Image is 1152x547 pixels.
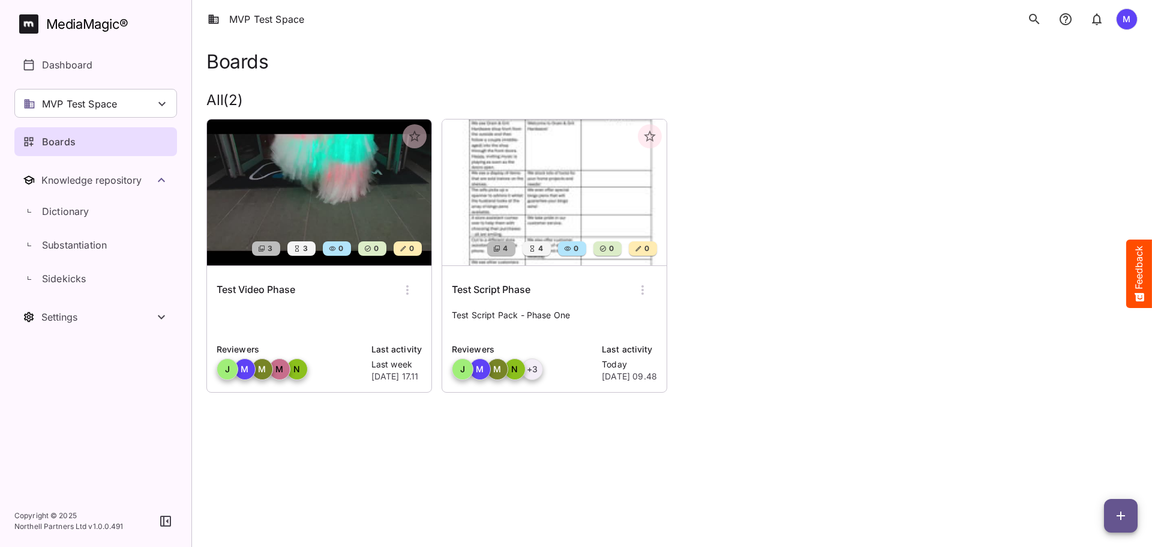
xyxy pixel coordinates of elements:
[608,243,614,255] span: 0
[251,358,273,380] div: M
[42,58,92,72] p: Dashboard
[14,50,177,79] a: Dashboard
[42,271,86,286] p: Sidekicks
[19,14,177,34] a: MediaMagic®
[469,358,491,380] div: M
[371,343,422,356] p: Last activity
[53,207,116,218] span: I have an idea
[521,358,543,380] div: + 3
[37,145,179,155] span: What kind of feedback do you have?
[504,358,526,380] div: N
[217,358,238,380] div: J
[487,358,508,380] div: M
[1126,240,1152,308] button: Feedback
[602,343,657,356] p: Last activity
[442,119,667,265] img: Test Script Phase
[206,50,268,73] h1: Boards
[502,243,508,255] span: 4
[408,243,414,255] span: 0
[14,264,177,293] a: Sidekicks
[217,282,295,298] h6: Test Video Phase
[572,243,578,255] span: 0
[14,521,124,532] p: Northell Partners Ltd v 1.0.0.491
[88,24,124,54] span: 
[14,510,124,521] p: Copyright © 2025
[452,343,595,356] p: Reviewers
[1022,7,1046,31] button: search
[42,97,117,111] p: MVP Test Space
[14,166,177,295] nav: Knowledge repository
[269,358,290,380] div: M
[41,311,154,323] div: Settings
[266,243,272,255] span: 3
[371,358,422,370] p: Last week
[53,94,119,104] span: Want to discuss?
[337,243,343,255] span: 0
[14,231,177,259] a: Substantiation
[1116,8,1138,30] div: M
[207,119,431,265] img: Test Video Phase
[42,238,107,252] p: Substantiation
[41,174,154,186] div: Knowledge repository
[643,243,649,255] span: 0
[120,94,163,104] a: Contact us
[373,243,379,255] span: 0
[14,197,177,226] a: Dictionary
[371,370,422,382] p: [DATE] 17.11
[55,77,162,90] span: Tell us what you think
[537,243,543,255] span: 4
[302,243,308,255] span: 3
[206,92,1138,109] h2: All ( 2 )
[14,127,177,156] a: Boards
[14,303,177,331] button: Toggle Settings
[286,358,308,380] div: N
[602,358,657,370] p: Today
[602,370,657,382] p: [DATE] 09.48
[46,14,128,34] div: MediaMagic ®
[452,309,657,333] p: Test Script Pack - Phase One
[452,282,530,298] h6: Test Script Phase
[42,134,76,149] p: Boards
[14,166,177,195] button: Toggle Knowledge repository
[1054,7,1078,31] button: notifications
[234,358,256,380] div: M
[42,204,89,219] p: Dictionary
[53,177,155,188] span: Like something or not?
[217,343,364,356] p: Reviewers
[452,358,473,380] div: J
[1085,7,1109,31] button: notifications
[14,303,177,331] nav: Settings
